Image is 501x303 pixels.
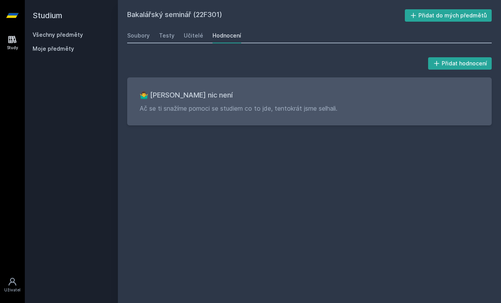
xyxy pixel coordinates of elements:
h2: Bakalářský seminář (22F301) [127,9,405,22]
span: Moje předměty [33,45,74,53]
button: Přidat do mých předmětů [405,9,492,22]
a: Hodnocení [212,28,241,43]
div: Uživatel [4,287,21,293]
a: Uživatel [2,273,23,297]
h3: 🤷‍♂️ [PERSON_NAME] nic není [140,90,479,101]
a: Testy [159,28,174,43]
p: Ač se ti snažíme pomoci se studiem co to jde, tentokrát jsme selhali. [140,104,479,113]
div: Testy [159,32,174,39]
a: Soubory [127,28,150,43]
div: Soubory [127,32,150,39]
div: Study [7,45,18,51]
div: Hodnocení [212,32,241,39]
button: Přidat hodnocení [428,57,492,70]
a: Všechny předměty [33,31,83,38]
a: Učitelé [184,28,203,43]
a: Study [2,31,23,55]
div: Učitelé [184,32,203,39]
